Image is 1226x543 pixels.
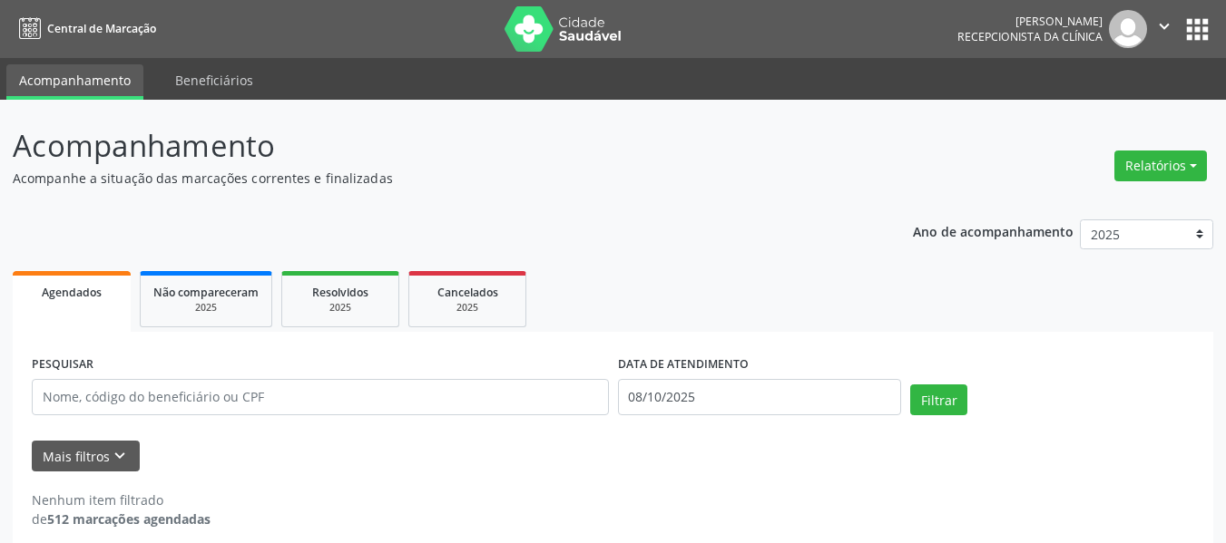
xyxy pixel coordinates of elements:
[13,123,853,169] p: Acompanhamento
[295,301,386,315] div: 2025
[957,14,1103,29] div: [PERSON_NAME]
[422,301,513,315] div: 2025
[110,446,130,466] i: keyboard_arrow_down
[32,351,93,379] label: PESQUISAR
[13,14,156,44] a: Central de Marcação
[13,169,853,188] p: Acompanhe a situação das marcações correntes e finalizadas
[32,490,211,509] div: Nenhum item filtrado
[618,379,902,415] input: Selecione um intervalo
[32,441,140,472] button: Mais filtroskeyboard_arrow_down
[162,64,266,96] a: Beneficiários
[1154,16,1174,36] i: 
[1114,150,1207,181] button: Relatórios
[32,379,609,415] input: Nome, código do beneficiário ou CPF
[957,29,1103,44] span: Recepcionista da clínica
[618,351,749,379] label: DATA DE ATENDIMENTO
[32,509,211,528] div: de
[153,285,259,300] span: Não compareceram
[1182,14,1213,45] button: apps
[1109,10,1147,48] img: img
[42,285,102,300] span: Agendados
[47,510,211,528] strong: 512 marcações agendadas
[910,384,967,415] button: Filtrar
[1147,10,1182,48] button: 
[437,285,498,300] span: Cancelados
[312,285,368,300] span: Resolvidos
[153,301,259,315] div: 2025
[6,64,143,100] a: Acompanhamento
[47,21,156,36] span: Central de Marcação
[913,219,1074,242] p: Ano de acompanhamento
